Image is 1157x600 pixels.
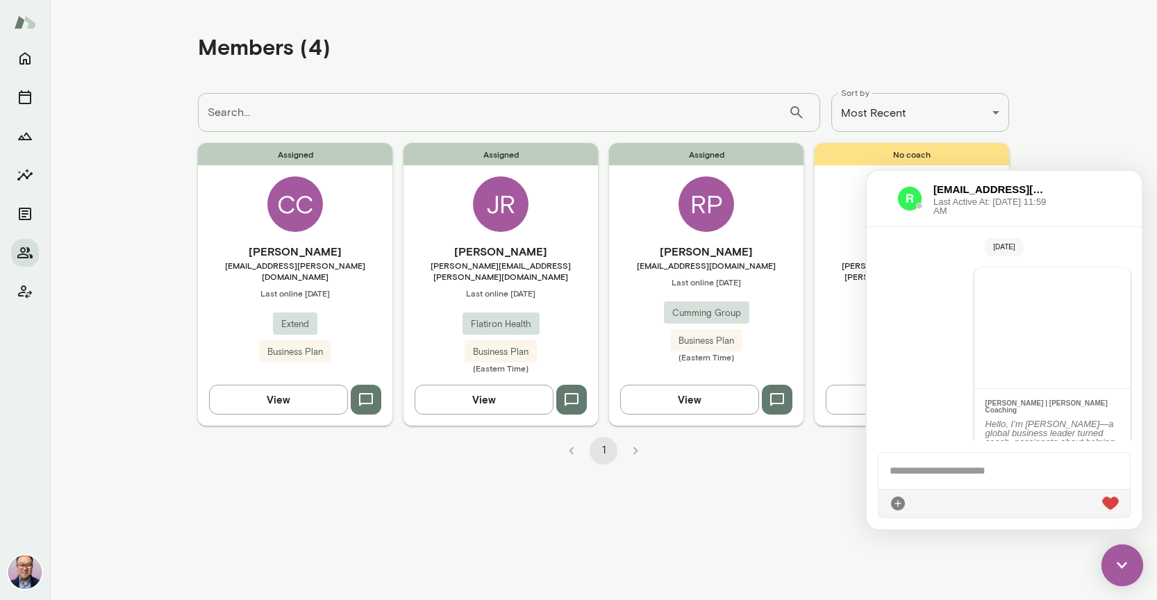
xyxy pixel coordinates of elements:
span: Last online [DATE] [198,287,392,299]
button: View [209,385,348,414]
h4: Members (4) [198,33,331,60]
span: Business Plan [465,345,537,359]
span: Assigned [403,143,598,165]
span: Business Plan [259,345,331,359]
button: Members [11,239,39,267]
span: Assigned [198,143,392,165]
button: Insights [11,161,39,189]
img: data:image/png;base64,iVBORw0KGgoAAAANSUhEUgAAAMgAAADICAYAAACtWK6eAAAAAXNSR0IArs4c6QAAAERlWElmTU0... [31,15,56,40]
span: Last Active At: [DATE] 11:59 AM [67,26,183,44]
span: (Eastern Time) [609,351,804,362]
div: CC [267,176,323,232]
button: View [415,385,553,414]
img: Valentin Wu [8,556,42,589]
div: Attach [23,324,40,341]
h6: [PERSON_NAME] [609,243,804,260]
button: Documents [11,200,39,228]
button: View [826,385,965,414]
button: Sessions [11,83,39,111]
button: View [620,385,759,414]
span: [PERSON_NAME] | [PERSON_NAME] Coaching [119,228,243,243]
h6: [PERSON_NAME] [403,243,598,260]
button: Growth Plan [11,122,39,150]
div: Live Reaction [235,324,252,341]
span: [PERSON_NAME][EMAIL_ADDRESS][PERSON_NAME][DOMAIN_NAME] [815,260,1009,282]
nav: pagination navigation [556,437,651,465]
span: (Eastern Time) [403,362,598,374]
button: Home [11,44,39,72]
span: Extend [273,317,317,331]
span: Business Plan [670,334,742,348]
img: heart [235,326,252,340]
span: [EMAIL_ADDRESS][DOMAIN_NAME] [609,260,804,271]
div: JR [473,176,528,232]
img: Mento [14,9,36,35]
div: RP [679,176,734,232]
h6: [PERSON_NAME] [815,243,1009,260]
span: [EMAIL_ADDRESS][PERSON_NAME][DOMAIN_NAME] [198,260,392,282]
span: Assigned [609,143,804,165]
span: [DATE] [118,67,156,85]
span: Flatiron Health [463,317,540,331]
label: Sort by [841,87,869,99]
h6: [EMAIL_ADDRESS][DOMAIN_NAME] [67,11,183,26]
span: [PERSON_NAME][EMAIL_ADDRESS][PERSON_NAME][DOMAIN_NAME] [403,260,598,282]
span: Last online [DATE] [403,287,598,299]
h6: [PERSON_NAME] [198,243,392,260]
div: pagination [198,426,1009,465]
span: Last online [DATE] [815,287,1009,299]
button: page 1 [590,437,617,465]
span: No coach [815,143,1009,165]
button: Client app [11,278,39,306]
span: Last online [DATE] [609,276,804,287]
div: Most Recent [831,93,1009,132]
span: Hello, I’m [PERSON_NAME]—a global business leader turned coach, passionate about helping others n... [119,248,251,303]
span: Cumming Group [664,306,749,320]
span: (Pacific Time) [815,362,1009,374]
